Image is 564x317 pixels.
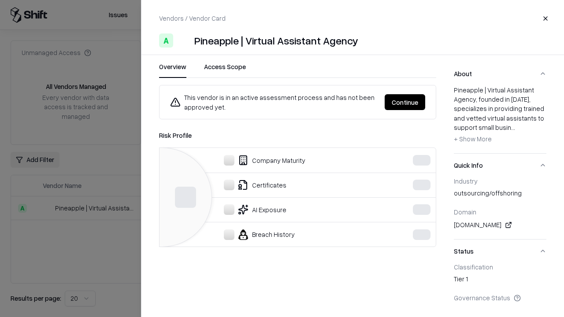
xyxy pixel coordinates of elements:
div: Risk Profile [159,130,436,140]
div: A [159,33,173,48]
div: About [454,85,546,153]
button: About [454,62,546,85]
span: + Show More [454,135,492,143]
div: Domain [454,208,546,216]
button: Continue [385,94,425,110]
div: outsourcing/offshoring [454,188,546,201]
div: Industry [454,177,546,185]
span: ... [511,123,515,131]
div: Certificates [167,180,386,190]
div: Company Maturity [167,155,386,166]
button: Quick Info [454,154,546,177]
button: Access Scope [204,62,246,78]
div: AI Exposure [167,204,386,215]
button: Overview [159,62,186,78]
div: Governance Status [454,294,546,302]
button: Status [454,240,546,263]
button: + Show More [454,132,492,146]
div: Classification [454,263,546,271]
div: Quick Info [454,177,546,239]
div: Pineapple | Virtual Assistant Agency [194,33,358,48]
div: Tier 1 [454,274,546,287]
img: Pineapple | Virtual Assistant Agency [177,33,191,48]
div: This vendor is in an active assessment process and has not been approved yet. [170,92,378,112]
div: Breach History [167,229,386,240]
p: Vendors / Vendor Card [159,14,226,23]
div: [DOMAIN_NAME] [454,220,546,230]
div: Pineapple | Virtual Assistant Agency, founded in [DATE], specializes in providing trained and vet... [454,85,546,146]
